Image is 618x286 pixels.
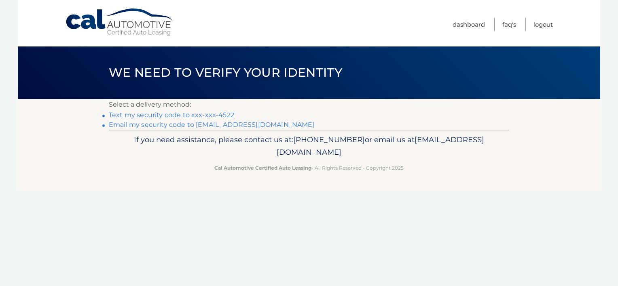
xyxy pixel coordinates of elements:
span: We need to verify your identity [109,65,342,80]
span: [PHONE_NUMBER] [293,135,365,144]
p: Select a delivery method: [109,99,509,110]
p: If you need assistance, please contact us at: or email us at [114,133,504,159]
a: FAQ's [502,18,516,31]
p: - All Rights Reserved - Copyright 2025 [114,164,504,172]
a: Text my security code to xxx-xxx-4522 [109,111,234,119]
a: Email my security code to [EMAIL_ADDRESS][DOMAIN_NAME] [109,121,315,128]
a: Dashboard [453,18,485,31]
strong: Cal Automotive Certified Auto Leasing [214,165,311,171]
a: Cal Automotive [65,8,174,37]
a: Logout [533,18,553,31]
